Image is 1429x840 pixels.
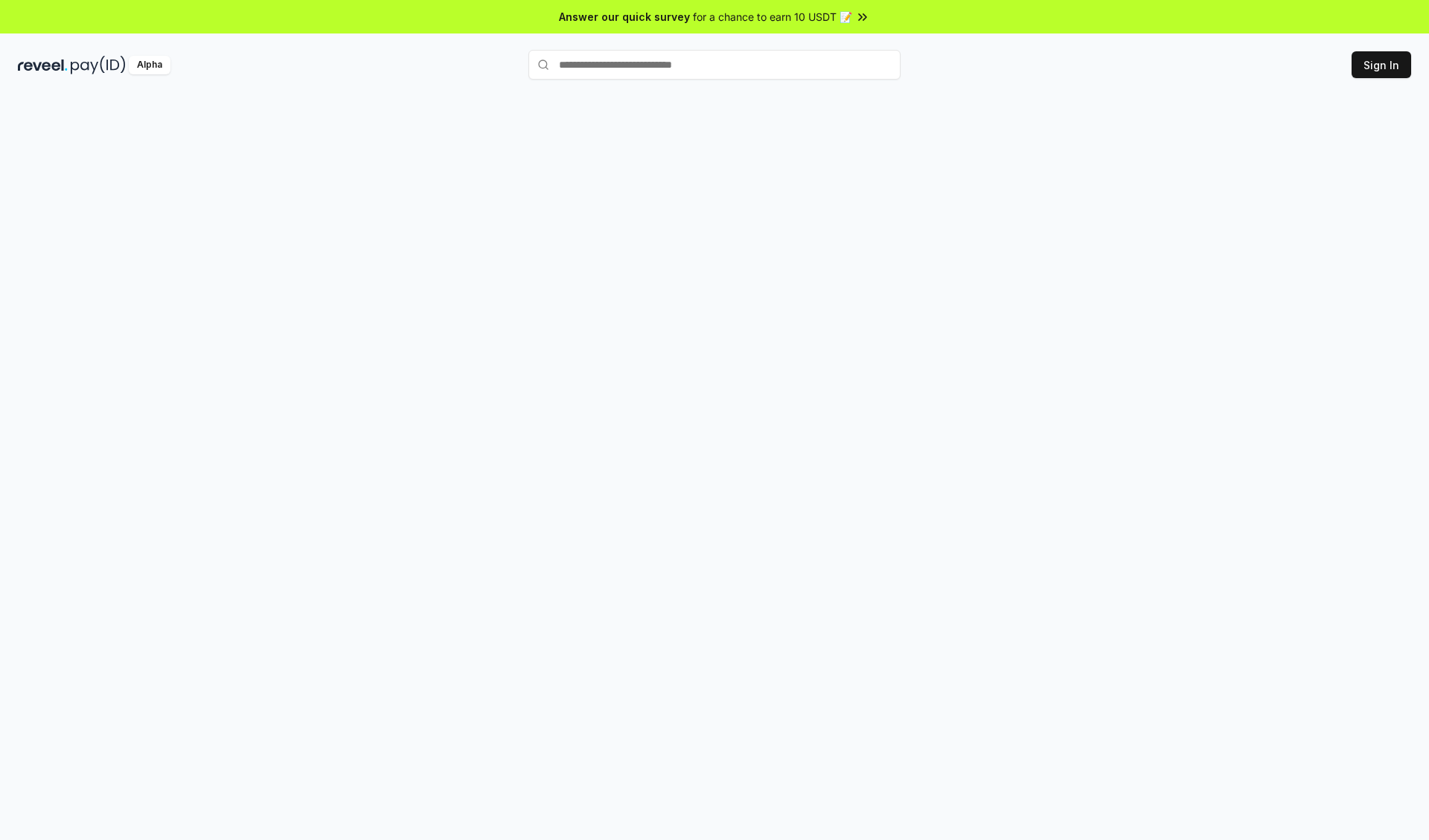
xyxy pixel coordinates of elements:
img: reveel_dark [18,56,68,74]
div: Alpha [129,56,170,74]
span: for a chance to earn 10 USDT 📝 [693,9,852,25]
span: Answer our quick survey [559,9,690,25]
img: pay_id [71,56,126,74]
button: Sign In [1352,51,1411,78]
